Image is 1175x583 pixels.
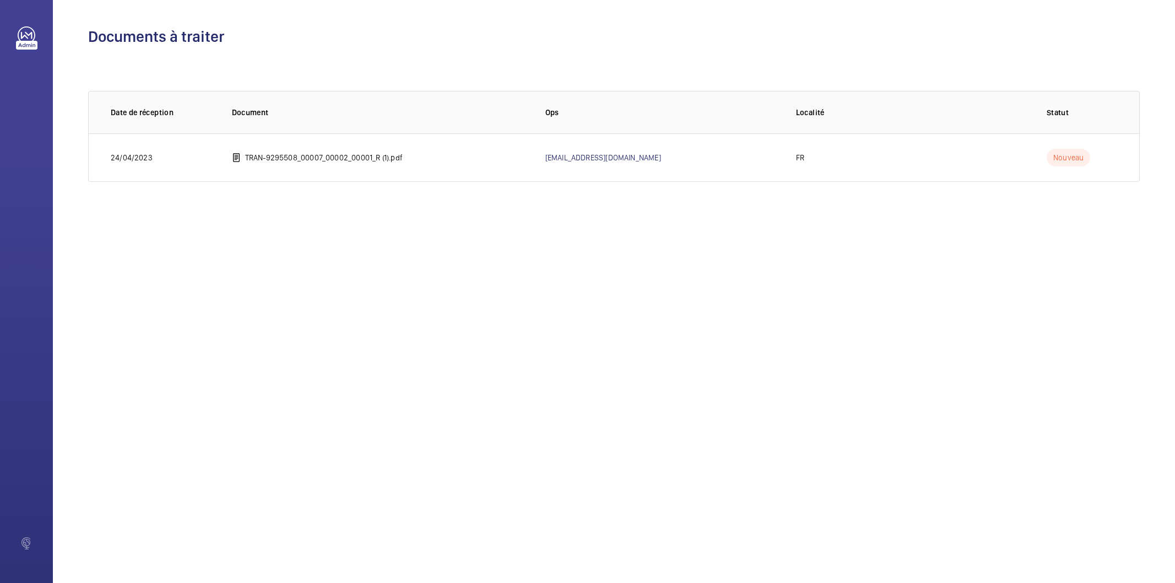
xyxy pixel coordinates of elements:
p: Date de réception [111,107,214,118]
p: Document [232,107,528,118]
p: 24/04/2023 [111,152,153,163]
a: [EMAIL_ADDRESS][DOMAIN_NAME] [545,153,661,162]
p: TRAN-9295508_00007_00002_00001_R (1).pdf [245,152,403,163]
h1: Documents à traiter [88,26,1140,47]
p: Nouveau [1047,149,1090,166]
p: FR [796,152,804,163]
p: Statut [1047,107,1117,118]
p: Localité [796,107,1029,118]
p: Ops [545,107,778,118]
